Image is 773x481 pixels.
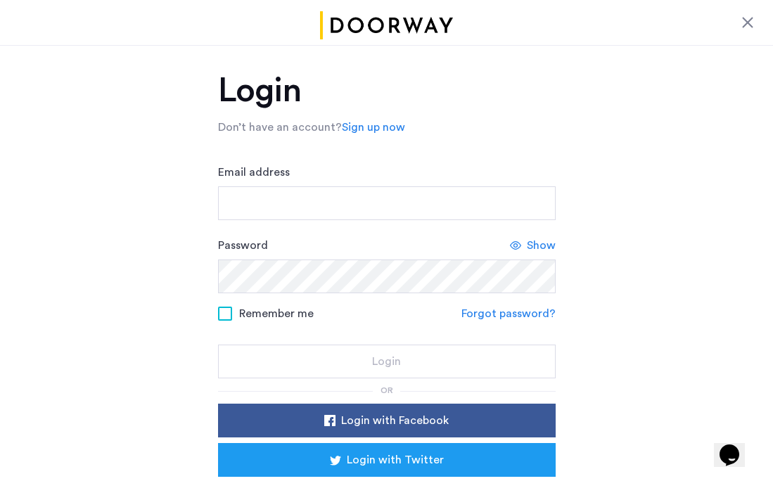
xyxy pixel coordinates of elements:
[218,345,556,378] button: button
[714,425,759,467] iframe: chat widget
[218,404,556,437] button: button
[372,353,401,370] span: Login
[381,386,393,395] span: or
[342,119,405,136] a: Sign up now
[218,164,290,181] label: Email address
[341,412,449,429] span: Login with Facebook
[218,74,556,108] h1: Login
[218,443,556,477] button: button
[218,122,342,133] span: Don’t have an account?
[218,237,268,254] label: Password
[527,237,556,254] span: Show
[347,451,444,468] span: Login with Twitter
[318,11,456,39] img: logo
[461,305,556,322] a: Forgot password?
[239,305,314,322] span: Remember me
